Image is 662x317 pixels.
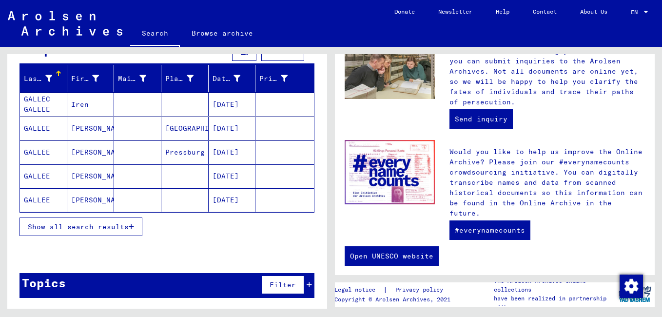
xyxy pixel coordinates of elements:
a: Legal notice [334,285,383,295]
div: Last Name [24,71,67,86]
p: In addition to conducting your own research, you can submit inquiries to the Arolsen Archives. No... [449,46,645,107]
button: Show all search results [19,218,142,236]
img: yv_logo.png [617,282,653,306]
div: Date of Birth [213,74,241,84]
mat-cell: GALLEC GALLEE [20,93,67,116]
div: Prisoner # [259,74,288,84]
span: records found [124,47,181,56]
a: Open UNESCO website [345,246,439,266]
a: Privacy policy [388,285,455,295]
div: Place of Birth [165,74,194,84]
mat-header-cell: Place of Birth [161,65,209,92]
p: Copyright © Arolsen Archives, 2021 [334,295,455,304]
p: Would you like to help us improve the Online Archive? Please join our #everynamecounts crowdsourc... [449,147,645,218]
div: | [334,285,455,295]
a: Search [130,21,180,47]
img: enc.jpg [345,140,435,204]
p: The Arolsen Archives online collections [494,277,615,294]
div: First Name [71,71,114,86]
mat-cell: [GEOGRAPHIC_DATA] [161,117,209,140]
mat-cell: [PERSON_NAME]. [67,117,115,140]
div: Zustimmung ändern [619,274,643,297]
div: Topics [22,274,66,292]
mat-header-cell: First Name [67,65,115,92]
mat-cell: Pressburg [161,140,209,164]
mat-header-cell: Prisoner # [255,65,314,92]
mat-cell: GALLEE [20,140,67,164]
mat-cell: [DATE] [209,164,256,188]
span: Show all search results [28,222,129,231]
mat-select-trigger: EN [631,8,638,16]
a: Send inquiry [449,109,513,129]
div: Maiden Name [118,71,161,86]
mat-cell: [DATE] [209,93,256,116]
mat-header-cell: Maiden Name [114,65,161,92]
mat-cell: GALLEE [20,164,67,188]
button: Filter [261,276,304,294]
span: Filter [270,280,296,289]
a: #everynamecounts [449,220,530,240]
div: First Name [71,74,99,84]
mat-cell: [PERSON_NAME] [67,140,115,164]
span: 43 [115,47,124,56]
mat-cell: [DATE] [209,140,256,164]
a: Browse archive [180,21,265,45]
p: have been realized in partnership with [494,294,615,312]
mat-header-cell: Date of Birth [209,65,256,92]
img: Zustimmung ändern [620,275,643,298]
mat-header-cell: Last Name [20,65,67,92]
span: Filter [270,47,296,56]
mat-cell: GALLEE [20,117,67,140]
mat-cell: [PERSON_NAME] [67,188,115,212]
mat-cell: [DATE] [209,188,256,212]
div: Place of Birth [165,71,208,86]
div: Date of Birth [213,71,255,86]
div: Prisoner # [259,71,302,86]
img: inquiries.jpg [345,39,435,99]
mat-cell: Iren [67,93,115,116]
img: Arolsen_neg.svg [8,11,122,36]
div: Last Name [24,74,52,84]
mat-cell: GALLEE [20,188,67,212]
div: Maiden Name [118,74,146,84]
mat-cell: [PERSON_NAME] [67,164,115,188]
mat-cell: [DATE] [209,117,256,140]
